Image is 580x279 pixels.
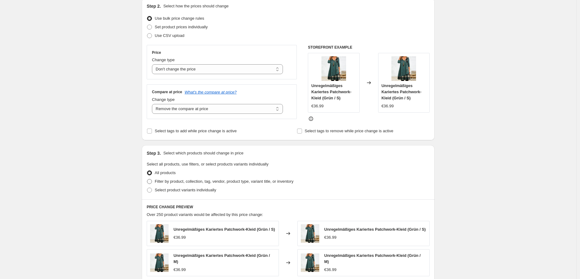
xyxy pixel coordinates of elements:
h2: Step 2. [147,3,161,9]
p: Select which products should change in price [163,150,243,156]
span: Select tags to add while price change is active [155,129,237,133]
span: Change type [152,97,175,102]
h6: STOREFRONT EXAMPLE [308,45,430,50]
img: UnregelmassigBedrucktesPatchwork-Kleid_80x.webp [391,56,416,81]
span: Unregelmäßiges Kariertes Patchwork-Kleid (Grün / S) [382,83,422,100]
div: €36.99 [174,267,186,273]
p: Select how the prices should change [163,3,229,9]
span: Change type [152,58,175,62]
div: €36.99 [324,267,337,273]
span: All products [155,170,176,175]
span: Set product prices individually [155,25,208,29]
img: UnregelmassigBedrucktesPatchwork-Kleid_80x.webp [321,56,346,81]
h3: Compare at price [152,90,182,94]
img: UnregelmassigBedrucktesPatchwork-Kleid_80x.webp [150,224,169,243]
h6: PRICE CHANGE PREVIEW [147,205,430,209]
img: UnregelmassigBedrucktesPatchwork-Kleid_80x.webp [150,253,169,272]
h2: Step 3. [147,150,161,156]
button: What's the compare at price? [185,90,237,94]
span: Use bulk price change rules [155,16,204,21]
img: UnregelmassigBedrucktesPatchwork-Kleid_80x.webp [301,253,319,272]
span: Unregelmäßiges Kariertes Patchwork-Kleid (Grün / S) [174,227,275,232]
div: €36.99 [174,234,186,241]
span: Use CSV upload [155,33,184,38]
div: €36.99 [311,103,324,109]
span: Unregelmäßiges Kariertes Patchwork-Kleid (Grün / S) [311,83,351,100]
span: Unregelmäßiges Kariertes Patchwork-Kleid (Grün / S) [324,227,426,232]
span: Select all products, use filters, or select products variants individually [147,162,268,166]
img: UnregelmassigBedrucktesPatchwork-Kleid_80x.webp [301,224,319,243]
span: Select product variants individually [155,188,216,192]
div: €36.99 [324,234,337,241]
div: €36.99 [382,103,394,109]
span: Filter by product, collection, tag, vendor, product type, variant title, or inventory [155,179,293,184]
h3: Price [152,50,161,55]
span: Unregelmäßiges Kariertes Patchwork-Kleid (Grün / M) [174,253,270,264]
span: Select tags to remove while price change is active [305,129,394,133]
span: Unregelmäßiges Kariertes Patchwork-Kleid (Grün / M) [324,253,421,264]
span: Over 250 product variants would be affected by this price change: [147,212,263,217]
